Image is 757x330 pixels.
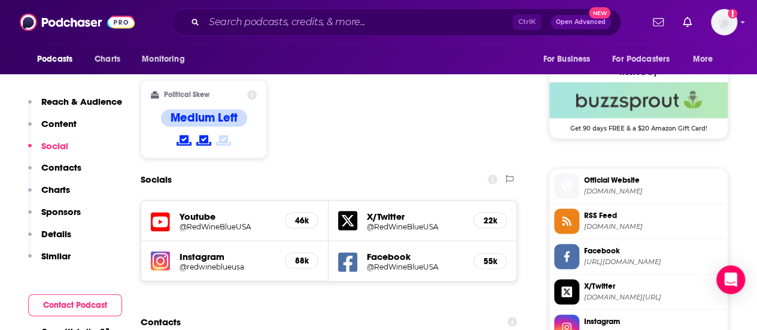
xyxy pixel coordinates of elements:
[693,51,713,68] span: More
[484,215,497,225] h5: 22k
[584,280,723,291] span: X/Twitter
[513,14,541,30] span: Ctrl K
[171,8,621,36] div: Search podcasts, credits, & more...
[28,250,71,273] button: Similar
[367,262,463,271] a: @RedWineBlueUSA
[584,186,723,195] span: buzzsprout.com
[41,228,71,240] p: Details
[180,262,275,271] a: @redwineblueusa
[180,210,275,222] h5: Youtube
[367,210,463,222] h5: X/Twitter
[28,184,70,206] button: Charts
[612,51,670,68] span: For Podcasters
[584,257,723,266] span: https://www.facebook.com/RedWineBlueUSA
[28,228,71,250] button: Details
[151,251,170,270] img: iconImage
[584,222,723,231] span: feeds.buzzsprout.com
[584,210,723,220] span: RSS Feed
[28,118,77,140] button: Content
[87,48,127,71] a: Charts
[584,245,723,256] span: Facebook
[554,279,723,304] a: X/Twitter[DOMAIN_NAME][URL]
[28,96,122,118] button: Reach & Audience
[204,13,513,32] input: Search podcasts, credits, & more...
[534,48,605,71] button: open menu
[164,90,209,99] h2: Political Skew
[549,82,728,118] img: Buzzsprout Deal: Get 90 days FREE & a $20 Amazon Gift Card!
[716,265,745,294] div: Open Intercom Messenger
[141,168,172,190] h2: Socials
[20,11,135,34] img: Podchaser - Follow, Share and Rate Podcasts
[678,12,697,32] a: Show notifications dropdown
[584,292,723,301] span: twitter.com/RedWineBlueUSA
[484,256,497,266] h5: 55k
[171,110,238,125] h4: Medium Left
[95,51,120,68] span: Charts
[367,250,463,262] h5: Facebook
[556,19,606,25] span: Open Advanced
[543,51,590,68] span: For Business
[133,48,200,71] button: open menu
[180,250,275,262] h5: Instagram
[584,174,723,185] span: Official Website
[28,162,81,184] button: Contacts
[41,162,81,173] p: Contacts
[41,118,77,129] p: Content
[37,51,72,68] span: Podcasts
[295,215,308,225] h5: 46k
[711,9,737,35] span: Logged in as mdekoning
[728,9,737,19] svg: Add a profile image
[28,206,81,228] button: Sponsors
[549,82,728,131] a: Buzzsprout Deal: Get 90 days FREE & a $20 Amazon Gift Card!
[551,15,611,29] button: Open AdvancedNew
[41,96,122,107] p: Reach & Audience
[180,222,275,231] a: @RedWineBlueUSA
[711,9,737,35] button: Show profile menu
[648,12,668,32] a: Show notifications dropdown
[41,140,68,152] p: Social
[367,222,463,231] a: @RedWineBlueUSA
[295,255,308,265] h5: 88k
[41,206,81,217] p: Sponsors
[711,9,737,35] img: User Profile
[41,184,70,195] p: Charts
[589,7,610,19] span: New
[554,173,723,198] a: Official Website[DOMAIN_NAME]
[142,51,184,68] span: Monitoring
[28,294,122,316] button: Contact Podcast
[685,48,728,71] button: open menu
[28,140,68,162] button: Social
[41,250,71,262] p: Similar
[584,316,723,326] span: Instagram
[554,208,723,234] a: RSS Feed[DOMAIN_NAME]
[604,48,687,71] button: open menu
[554,244,723,269] a: Facebook[URL][DOMAIN_NAME]
[549,118,728,132] span: Get 90 days FREE & a $20 Amazon Gift Card!
[29,48,88,71] button: open menu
